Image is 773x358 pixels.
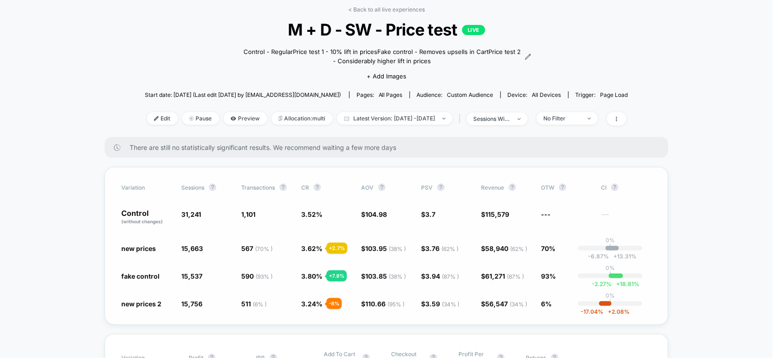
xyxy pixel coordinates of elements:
[357,91,403,98] div: Pages:
[437,184,445,191] button: ?
[147,112,178,125] span: Edit
[121,272,160,280] span: fake control
[121,300,161,308] span: new prices 2
[485,210,509,218] span: 115,579
[121,209,172,225] p: Control
[256,273,273,280] span: ( 93 % )
[421,210,435,218] span: $
[485,272,524,280] span: 61,271
[181,300,202,308] span: 15,756
[337,112,452,125] span: Latest Version: [DATE] - [DATE]
[604,308,630,315] span: 2.08 %
[541,300,552,308] span: 6%
[425,245,458,252] span: 3.76
[541,245,555,252] span: 70%
[500,91,568,98] span: Device:
[606,264,615,271] p: 0%
[611,184,618,191] button: ?
[510,301,527,308] span: ( 34 % )
[441,245,458,252] span: ( 62 % )
[609,271,611,278] p: |
[301,300,322,308] span: 3.24 %
[507,273,524,280] span: ( 87 % )
[559,184,566,191] button: ?
[327,270,347,281] div: + 7.8 %
[510,245,527,252] span: ( 62 % )
[255,245,273,252] span: ( 70 % )
[485,245,527,252] span: 58,940
[367,72,406,80] span: + Add Images
[481,245,527,252] span: $
[387,301,404,308] span: ( 95 % )
[241,245,273,252] span: 567
[361,184,374,191] span: AOV
[365,210,387,218] span: 104.98
[379,91,403,98] span: all pages
[462,25,485,35] p: LIVE
[272,112,333,125] span: Allocation: multi
[447,91,494,98] span: Custom Audience
[365,300,404,308] span: 110.66
[474,115,511,122] div: sessions with impression
[327,243,347,254] div: + 2.7 %
[609,253,636,260] span: 13.31 %
[606,237,615,244] p: 0%
[145,91,341,98] span: Start date: [DATE] (Last edit [DATE] by [EMAIL_ADDRESS][DOMAIN_NAME])
[242,48,523,66] span: Control - RegularPrice test 1 - 10% lift in pricesFake control - Removes upsells in CartPrice tes...
[181,184,204,191] span: Sessions
[481,300,527,308] span: $
[154,116,159,121] img: edit
[181,210,201,218] span: 31,241
[389,245,406,252] span: ( 38 % )
[389,273,406,280] span: ( 38 % )
[241,300,267,308] span: 511
[121,245,156,252] span: new prices
[509,184,516,191] button: ?
[457,112,467,125] span: |
[601,91,628,98] span: Page Load
[301,245,322,252] span: 3.62 %
[361,272,406,280] span: $
[121,219,163,224] span: (without changes)
[617,280,620,287] span: +
[517,118,521,120] img: end
[182,112,219,125] span: Pause
[609,244,611,251] p: |
[209,184,216,191] button: ?
[421,272,459,280] span: $
[541,210,551,218] span: ---
[442,273,459,280] span: ( 87 % )
[189,116,194,121] img: end
[606,292,615,299] p: 0%
[544,115,581,122] div: No Filter
[130,143,650,151] span: There are still no statistically significant results. We recommend waiting a few more days
[241,210,256,218] span: 1,101
[301,272,322,280] span: 3.80 %
[592,280,612,287] span: -2.27 %
[588,118,591,119] img: end
[241,272,273,280] span: 590
[253,301,267,308] span: ( 6 % )
[361,245,406,252] span: $
[181,245,203,252] span: 15,663
[279,116,282,121] img: rebalance
[421,184,433,191] span: PSV
[241,184,275,191] span: Transactions
[314,184,321,191] button: ?
[485,300,527,308] span: 56,547
[365,272,406,280] span: 103.85
[121,184,172,191] span: Variation
[417,91,494,98] div: Audience:
[169,20,604,39] span: M + D - SW - Price test
[365,245,406,252] span: 103.95
[588,253,609,260] span: -6.87 %
[181,272,202,280] span: 15,537
[301,184,309,191] span: CR
[344,116,349,121] img: calendar
[301,210,322,218] span: 3.52 %
[609,299,611,306] p: |
[327,298,342,309] div: - 8 %
[541,272,556,280] span: 93%
[601,184,652,191] span: CI
[224,112,267,125] span: Preview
